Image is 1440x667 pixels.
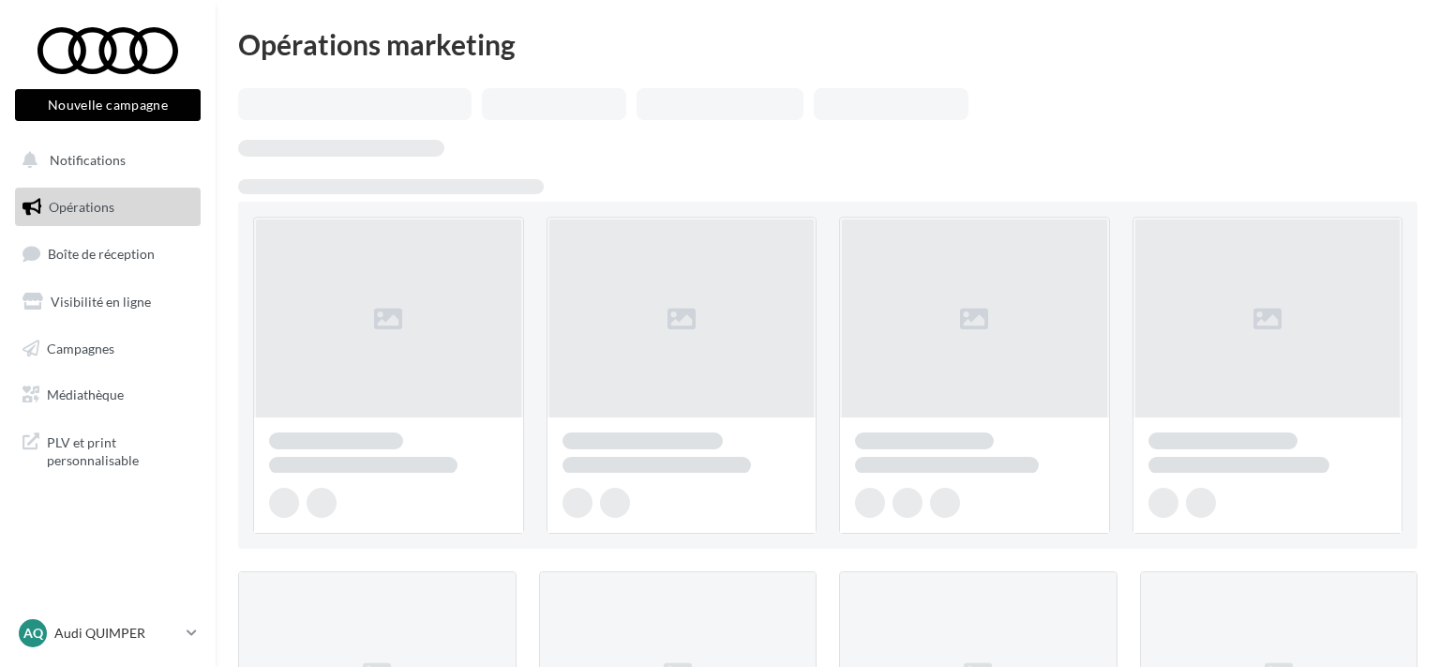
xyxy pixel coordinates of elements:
[11,188,204,227] a: Opérations
[11,234,204,274] a: Boîte de réception
[54,624,179,643] p: Audi QUIMPER
[47,387,124,402] span: Médiathèque
[11,422,204,478] a: PLV et print personnalisable
[23,624,43,643] span: AQ
[48,246,155,262] span: Boîte de réception
[11,282,204,322] a: Visibilité en ligne
[47,430,193,470] span: PLV et print personnalisable
[11,375,204,415] a: Médiathèque
[51,294,151,310] span: Visibilité en ligne
[49,199,114,215] span: Opérations
[47,340,114,356] span: Campagnes
[11,329,204,369] a: Campagnes
[15,89,201,121] button: Nouvelle campagne
[15,615,201,651] a: AQ Audi QUIMPER
[238,30,1417,58] div: Opérations marketing
[50,152,126,168] span: Notifications
[11,141,197,180] button: Notifications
